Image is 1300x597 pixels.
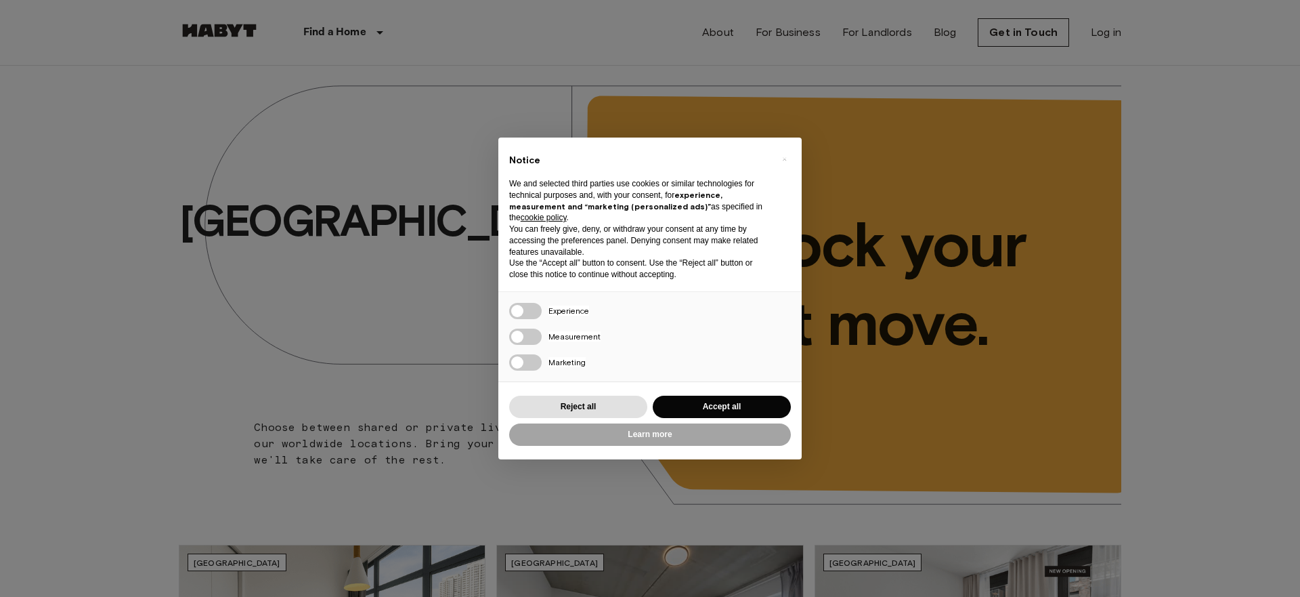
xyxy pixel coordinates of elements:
[509,190,722,211] strong: experience, measurement and “marketing (personalized ads)”
[509,424,791,446] button: Learn more
[782,151,787,167] span: ×
[773,148,795,170] button: Close this notice
[521,213,567,222] a: cookie policy
[653,396,791,418] button: Accept all
[509,224,769,258] p: You can freely give, deny, or withdraw your consent at any time by accessing the preferences pane...
[548,357,586,367] span: Marketing
[509,396,647,418] button: Reject all
[509,258,769,281] p: Use the “Accept all” button to consent. Use the “Reject all” button or close this notice to conti...
[548,331,601,342] span: Measurement
[509,154,769,167] h2: Notice
[509,178,769,224] p: We and selected third parties use cookies or similar technologies for technical purposes and, wit...
[548,306,589,316] span: Experience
